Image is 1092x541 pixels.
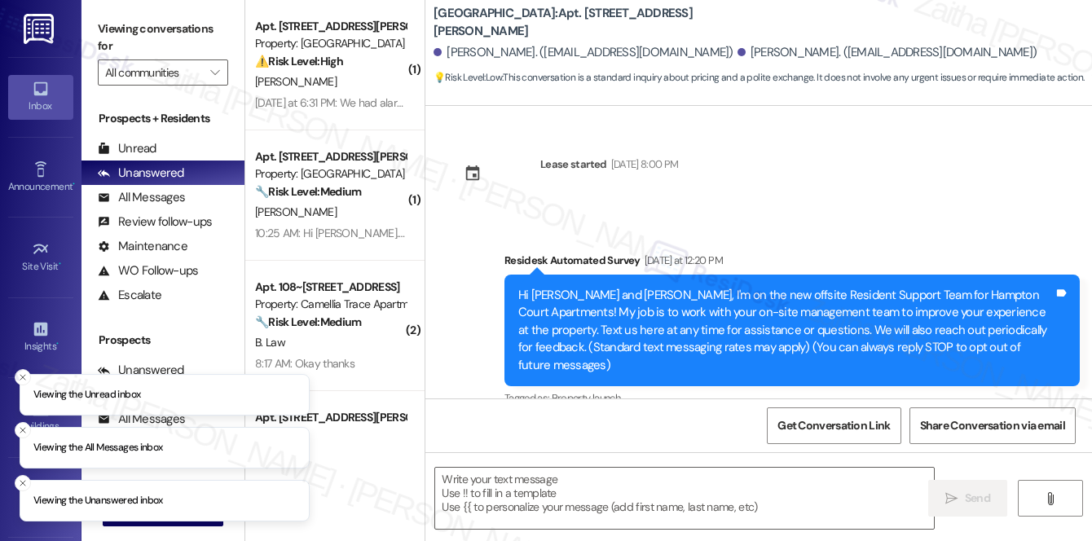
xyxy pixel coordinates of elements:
div: Tagged as: [504,386,1080,410]
button: Close toast [15,369,31,385]
button: Share Conversation via email [909,407,1076,444]
div: Property: [GEOGRAPHIC_DATA] [255,35,406,52]
span: • [59,258,61,270]
strong: ⚠️ Risk Level: High [255,54,343,68]
span: Property launch [552,391,620,405]
img: ResiDesk Logo [24,14,57,44]
label: Viewing conversations for [98,16,228,59]
div: Apt. 108~[STREET_ADDRESS] [255,279,406,296]
div: [PERSON_NAME]. ([EMAIL_ADDRESS][DOMAIN_NAME]) [738,44,1037,61]
div: Prospects + Residents [81,110,244,127]
i:  [945,492,958,505]
a: Insights • [8,315,73,359]
strong: 🔧 Risk Level: Medium [255,184,361,199]
button: Close toast [15,422,31,438]
input: All communities [105,59,202,86]
div: WO Follow-ups [98,262,198,279]
span: • [73,178,75,190]
div: 10:25 AM: Hi [PERSON_NAME]. Everything from March up to now is tooo much to text. I know H C like... [255,226,1038,240]
div: 8:17 AM: Okay thanks [255,356,354,371]
div: [DATE] at 12:20 PM [641,252,723,269]
span: [PERSON_NAME] [255,205,337,219]
span: [PERSON_NAME] [255,74,337,89]
i:  [210,66,219,79]
p: Viewing the Unanswered inbox [33,494,163,508]
strong: 🔧 Risk Level: Medium [255,314,361,329]
span: Get Conversation Link [777,417,890,434]
b: [GEOGRAPHIC_DATA]: Apt. [STREET_ADDRESS][PERSON_NAME] [434,5,760,40]
div: Review follow-ups [98,213,212,231]
i:  [1044,492,1056,505]
span: Share Conversation via email [920,417,1065,434]
div: Apt. [STREET_ADDRESS][PERSON_NAME] [255,409,406,426]
div: All Messages [98,189,185,206]
div: [DATE] at 6:31 PM: We had alarms in the unit and they were replaced. Now it's just a hole in the ... [255,95,717,110]
p: Viewing the Unread inbox [33,388,140,402]
div: Property: [GEOGRAPHIC_DATA] [255,165,406,183]
a: Inbox [8,75,73,119]
strong: 💡 Risk Level: Low [434,71,502,84]
div: Unanswered [98,165,184,182]
div: Unread [98,140,156,157]
span: : This conversation is a standard inquiry about pricing and a polite exchange. It does not involv... [434,69,1085,86]
div: [PERSON_NAME]. ([EMAIL_ADDRESS][DOMAIN_NAME]) [434,44,733,61]
div: Apt. [STREET_ADDRESS][PERSON_NAME] [255,18,406,35]
a: Site Visit • [8,235,73,279]
div: Hi [PERSON_NAME] and [PERSON_NAME], I'm on the new offsite Resident Support Team for Hampton Cour... [518,287,1054,374]
div: Escalate [98,287,161,304]
div: Property: Camellia Trace Apartments [255,296,406,313]
a: Leads [8,476,73,520]
div: Lease started [540,156,607,173]
button: Get Conversation Link [767,407,900,444]
div: [DATE] 8:00 PM [607,156,679,173]
span: B. Law [255,335,285,350]
div: Maintenance [98,238,187,255]
div: Residesk Automated Survey [504,252,1080,275]
p: Viewing the All Messages inbox [33,441,163,455]
div: Apt. [STREET_ADDRESS][PERSON_NAME] [255,148,406,165]
span: • [56,338,59,350]
a: Buildings [8,395,73,439]
button: Close toast [15,475,31,491]
span: Send [965,490,990,507]
div: Prospects [81,332,244,349]
button: Send [928,480,1007,517]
